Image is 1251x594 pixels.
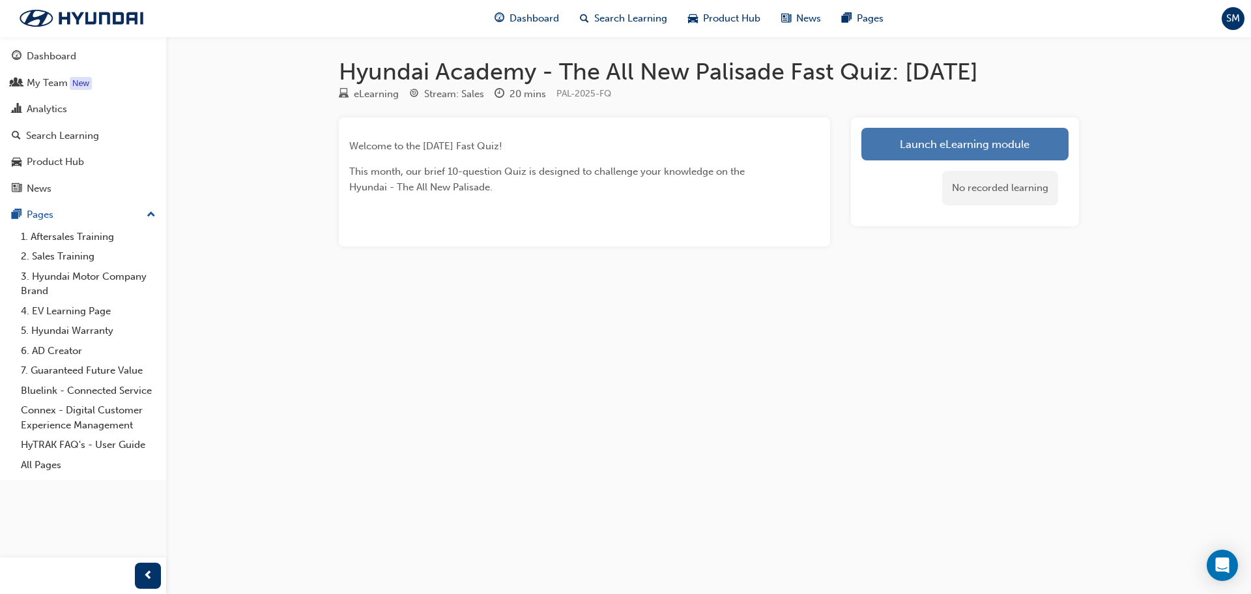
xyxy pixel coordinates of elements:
span: prev-icon [143,568,153,584]
h1: Hyundai Academy - The All New Palisade Fast Quiz: [DATE] [339,57,1079,86]
a: Search Learning [5,124,161,148]
a: pages-iconPages [831,5,894,32]
a: All Pages [16,455,161,475]
div: Duration [495,86,546,102]
a: 2. Sales Training [16,246,161,267]
span: people-icon [12,78,22,89]
div: Pages [27,207,53,222]
div: News [27,181,51,196]
span: Product Hub [703,11,760,26]
a: Dashboard [5,44,161,68]
div: No recorded learning [942,171,1058,205]
a: search-iconSearch Learning [569,5,678,32]
a: 6. AD Creator [16,341,161,361]
span: Pages [857,11,884,26]
span: Search Learning [594,11,667,26]
button: Pages [5,203,161,227]
span: car-icon [12,156,22,168]
button: DashboardMy TeamAnalyticsSearch LearningProduct HubNews [5,42,161,203]
span: Learning resource code [556,88,611,99]
a: car-iconProduct Hub [678,5,771,32]
a: 3. Hyundai Motor Company Brand [16,267,161,301]
div: Search Learning [26,128,99,143]
div: Analytics [27,102,67,117]
span: clock-icon [495,89,504,100]
span: Dashboard [510,11,559,26]
a: 1. Aftersales Training [16,227,161,247]
div: eLearning [354,87,399,102]
span: car-icon [688,10,698,27]
a: 5. Hyundai Warranty [16,321,161,341]
span: pages-icon [842,10,852,27]
a: News [5,177,161,201]
div: Type [339,86,399,102]
div: Tooltip anchor [70,77,92,90]
span: news-icon [12,183,22,195]
span: chart-icon [12,104,22,115]
a: news-iconNews [771,5,831,32]
img: Trak [7,5,156,32]
div: My Team [27,76,68,91]
div: Dashboard [27,49,76,64]
div: Open Intercom Messenger [1207,550,1238,581]
div: Stream: Sales [424,87,484,102]
span: learningResourceType_ELEARNING-icon [339,89,349,100]
span: pages-icon [12,209,22,221]
a: 4. EV Learning Page [16,301,161,321]
span: up-icon [147,207,156,224]
a: My Team [5,71,161,95]
a: HyTRAK FAQ's - User Guide [16,435,161,455]
a: guage-iconDashboard [484,5,569,32]
span: guage-icon [12,51,22,63]
span: search-icon [580,10,589,27]
a: Launch eLearning module [861,128,1069,160]
span: This month, our brief 10-question Quiz is designed to challenge your knowledge on the Hyundai - T... [349,166,747,193]
span: guage-icon [495,10,504,27]
span: Welcome to the [DATE] Fast Quiz! [349,140,502,152]
a: Connex - Digital Customer Experience Management [16,400,161,435]
a: Bluelink - Connected Service [16,381,161,401]
span: News [796,11,821,26]
div: Stream [409,86,484,102]
div: Product Hub [27,155,84,170]
span: search-icon [12,130,21,142]
span: SM [1226,11,1240,26]
button: SM [1222,7,1244,30]
div: 20 mins [510,87,546,102]
a: Analytics [5,97,161,121]
a: 7. Guaranteed Future Value [16,361,161,381]
span: news-icon [781,10,791,27]
a: Product Hub [5,150,161,174]
span: target-icon [409,89,419,100]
